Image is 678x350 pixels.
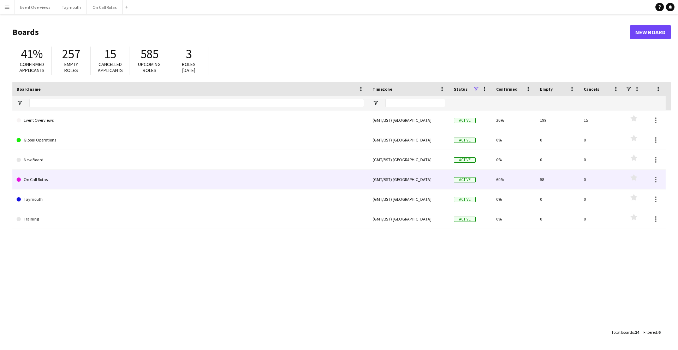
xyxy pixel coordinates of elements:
[643,325,660,339] div: :
[182,61,196,73] span: Roles [DATE]
[454,86,468,92] span: Status
[630,25,671,39] a: New Board
[658,330,660,335] span: 6
[454,177,476,182] span: Active
[17,150,364,170] a: New Board
[536,209,579,229] div: 0
[104,46,116,62] span: 15
[492,209,536,229] div: 0%
[643,330,657,335] span: Filtered
[536,170,579,189] div: 58
[21,46,43,62] span: 41%
[368,130,450,150] div: (GMT/BST) [GEOGRAPHIC_DATA]
[492,130,536,150] div: 0%
[368,189,450,209] div: (GMT/BST) [GEOGRAPHIC_DATA]
[454,157,476,163] span: Active
[373,100,379,106] button: Open Filter Menu
[56,0,87,14] button: Taymouth
[87,0,123,14] button: On Call Rotas
[373,86,392,92] span: Timezone
[17,86,41,92] span: Board name
[138,61,161,73] span: Upcoming roles
[17,110,364,130] a: Event Overviews
[579,170,623,189] div: 0
[536,110,579,130] div: 199
[29,99,364,107] input: Board name Filter Input
[12,27,630,37] h1: Boards
[536,189,579,209] div: 0
[368,150,450,169] div: (GMT/BST) [GEOGRAPHIC_DATA]
[64,61,78,73] span: Empty roles
[492,110,536,130] div: 36%
[579,150,623,169] div: 0
[368,170,450,189] div: (GMT/BST) [GEOGRAPHIC_DATA]
[62,46,80,62] span: 257
[579,130,623,150] div: 0
[14,0,56,14] button: Event Overviews
[385,99,445,107] input: Timezone Filter Input
[584,86,599,92] span: Cancels
[454,217,476,222] span: Active
[611,330,634,335] span: Total Boards
[579,209,623,229] div: 0
[540,86,553,92] span: Empty
[536,150,579,169] div: 0
[17,189,364,209] a: Taymouth
[19,61,44,73] span: Confirmed applicants
[17,100,23,106] button: Open Filter Menu
[17,170,364,189] a: On Call Rotas
[17,209,364,229] a: Training
[635,330,639,335] span: 14
[579,110,623,130] div: 15
[492,150,536,169] div: 0%
[492,189,536,209] div: 0%
[492,170,536,189] div: 60%
[454,118,476,123] span: Active
[536,130,579,150] div: 0
[17,130,364,150] a: Global Operations
[611,325,639,339] div: :
[141,46,159,62] span: 585
[454,138,476,143] span: Active
[496,86,518,92] span: Confirmed
[454,197,476,202] span: Active
[186,46,192,62] span: 3
[368,110,450,130] div: (GMT/BST) [GEOGRAPHIC_DATA]
[98,61,123,73] span: Cancelled applicants
[579,189,623,209] div: 0
[368,209,450,229] div: (GMT/BST) [GEOGRAPHIC_DATA]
